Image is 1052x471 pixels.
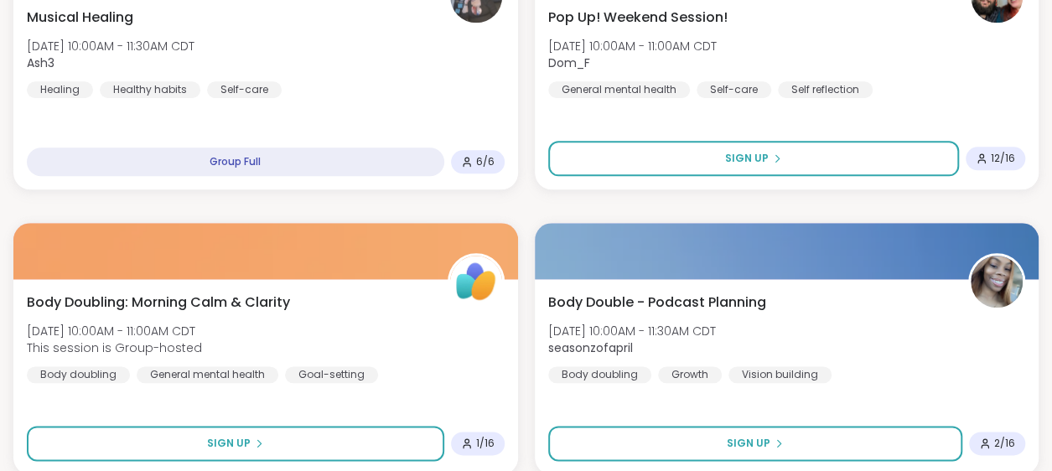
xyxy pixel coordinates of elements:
b: Dom_F [548,54,590,71]
span: [DATE] 10:00AM - 11:30AM CDT [27,38,194,54]
div: Healthy habits [100,81,200,98]
div: Group Full [27,148,444,176]
span: Sign Up [207,436,251,451]
div: General mental health [137,366,278,383]
span: This session is Group-hosted [27,339,202,356]
div: Self-care [207,81,282,98]
button: Sign Up [548,141,960,176]
img: seasonzofapril [971,256,1023,308]
div: Body doubling [27,366,130,383]
span: Sign Up [725,151,769,166]
span: Body Double - Podcast Planning [548,292,766,313]
div: Self reflection [778,81,873,98]
span: Body Doubling: Morning Calm & Clarity [27,292,290,313]
span: 1 / 16 [476,437,495,450]
button: Sign Up [548,426,963,461]
span: [DATE] 10:00AM - 11:30AM CDT [548,323,716,339]
span: [DATE] 10:00AM - 11:00AM CDT [27,323,202,339]
span: Sign Up [727,436,770,451]
button: Sign Up [27,426,444,461]
div: Vision building [728,366,832,383]
span: 12 / 16 [991,152,1015,165]
span: [DATE] 10:00AM - 11:00AM CDT [548,38,717,54]
span: Musical Healing [27,8,133,28]
div: Body doubling [548,366,651,383]
span: Pop Up! Weekend Session! [548,8,728,28]
b: seasonzofapril [548,339,633,356]
div: Self-care [697,81,771,98]
div: Healing [27,81,93,98]
div: Goal-setting [285,366,378,383]
img: ShareWell [450,256,502,308]
span: 2 / 16 [994,437,1015,450]
span: 6 / 6 [476,155,495,168]
div: General mental health [548,81,690,98]
div: Growth [658,366,722,383]
b: Ash3 [27,54,54,71]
